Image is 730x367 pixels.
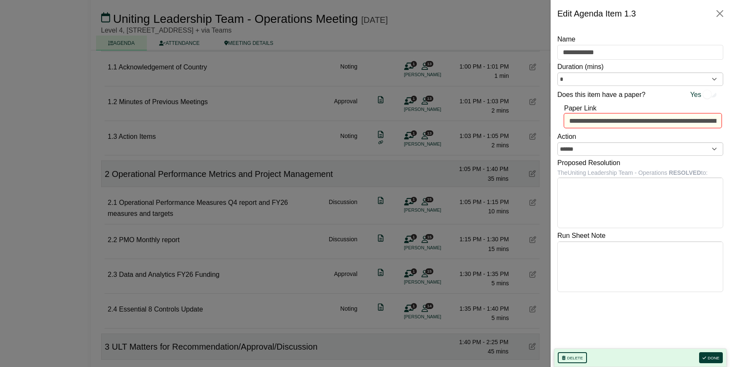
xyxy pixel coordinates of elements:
[557,34,576,45] label: Name
[557,168,723,177] div: The Uniting Leadership Team - Operations to:
[557,89,645,100] label: Does this item have a paper?
[557,230,606,241] label: Run Sheet Note
[669,169,701,176] b: RESOLVED
[557,157,620,168] label: Proposed Resolution
[558,352,587,363] button: Delete
[690,89,701,100] span: Yes
[699,352,723,363] button: Done
[557,61,603,72] label: Duration (mins)
[564,103,597,114] label: Paper Link
[713,7,727,20] button: Close
[557,7,636,20] div: Edit Agenda Item 1.3
[557,131,576,142] label: Action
